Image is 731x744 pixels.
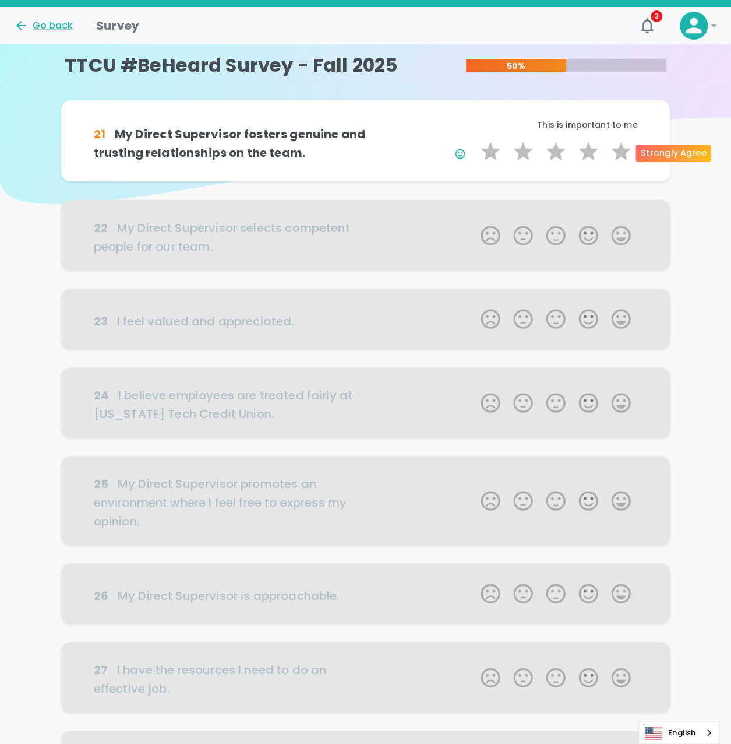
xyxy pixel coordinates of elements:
p: This is important to me [366,119,638,131]
div: Strongly Agree [635,145,711,162]
aside: Language selected: English [638,721,719,744]
button: Go back [14,19,73,33]
h1: Survey [96,16,139,35]
div: Language [638,721,719,744]
span: 3 [651,10,662,22]
p: 50% [466,60,566,72]
h4: TTCU #BeHeard Survey - Fall 2025 [65,54,398,77]
a: English [639,722,719,743]
div: 21 [94,125,105,143]
h6: My Direct Supervisor fosters genuine and trusting relationships on the team. [94,125,366,162]
button: 3 [633,12,661,40]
